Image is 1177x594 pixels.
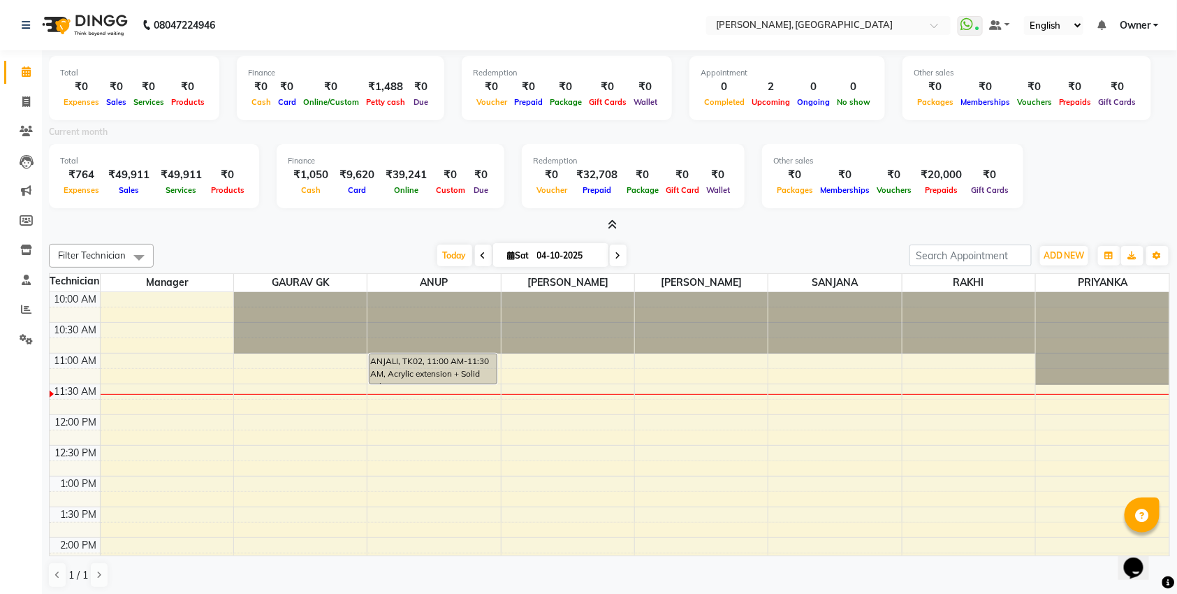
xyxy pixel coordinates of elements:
[60,79,103,95] div: ₹0
[748,97,794,107] span: Upcoming
[623,185,662,195] span: Package
[921,185,961,195] span: Prepaids
[52,415,100,430] div: 12:00 PM
[473,67,661,79] div: Redemption
[873,167,915,183] div: ₹0
[410,97,432,107] span: Due
[52,292,100,307] div: 10:00 AM
[914,79,957,95] div: ₹0
[703,167,733,183] div: ₹0
[60,167,103,183] div: ₹764
[1055,97,1095,107] span: Prepaids
[817,167,873,183] div: ₹0
[794,79,833,95] div: 0
[103,97,130,107] span: Sales
[914,67,1140,79] div: Other sales
[60,155,248,167] div: Total
[768,274,901,291] span: SANJANA
[701,79,748,95] div: 0
[60,97,103,107] span: Expenses
[168,79,208,95] div: ₹0
[344,185,370,195] span: Card
[52,446,100,461] div: 12:30 PM
[437,245,472,266] span: Today
[36,6,131,45] img: logo
[1120,18,1150,33] span: Owner
[1036,274,1169,291] span: PRIYANKA
[52,323,100,338] div: 10:30 AM
[1095,97,1140,107] span: Gift Cards
[432,167,469,183] div: ₹0
[902,274,1035,291] span: RAKHI
[571,167,623,183] div: ₹32,708
[967,167,1012,183] div: ₹0
[130,97,168,107] span: Services
[473,97,511,107] span: Voucher
[103,167,155,183] div: ₹49,911
[58,249,126,261] span: Filter Technician
[154,6,215,45] b: 08047224946
[546,79,585,95] div: ₹0
[1118,538,1163,580] iframe: chat widget
[1040,246,1088,266] button: ADD NEW
[957,97,1014,107] span: Memberships
[533,155,733,167] div: Redemption
[363,79,409,95] div: ₹1,488
[773,155,1012,167] div: Other sales
[773,185,817,195] span: Packages
[101,274,233,291] span: Manager
[300,97,363,107] span: Online/Custom
[298,185,324,195] span: Cash
[833,79,874,95] div: 0
[701,67,874,79] div: Appointment
[334,167,380,183] div: ₹9,620
[207,167,248,183] div: ₹0
[909,245,1032,266] input: Search Appointment
[585,97,630,107] span: Gift Cards
[533,167,571,183] div: ₹0
[380,167,432,183] div: ₹39,241
[49,126,108,138] label: Current month
[363,97,409,107] span: Petty cash
[817,185,873,195] span: Memberships
[773,167,817,183] div: ₹0
[1014,97,1055,107] span: Vouchers
[662,185,703,195] span: Gift Card
[635,274,768,291] span: [PERSON_NAME]
[367,274,500,291] span: ANUP
[300,79,363,95] div: ₹0
[662,167,703,183] div: ₹0
[60,67,208,79] div: Total
[409,79,433,95] div: ₹0
[370,354,497,384] div: ANJALI, TK02, 11:00 AM-11:30 AM, Acrylic extension + Solid color
[390,185,422,195] span: Online
[58,538,100,553] div: 2:00 PM
[52,354,100,368] div: 11:00 AM
[585,79,630,95] div: ₹0
[748,79,794,95] div: 2
[701,97,748,107] span: Completed
[967,185,1012,195] span: Gift Cards
[207,185,248,195] span: Products
[833,97,874,107] span: No show
[275,79,300,95] div: ₹0
[546,97,585,107] span: Package
[873,185,915,195] span: Vouchers
[473,79,511,95] div: ₹0
[502,274,634,291] span: [PERSON_NAME]
[248,79,275,95] div: ₹0
[1014,79,1055,95] div: ₹0
[248,67,433,79] div: Finance
[511,79,546,95] div: ₹0
[630,97,661,107] span: Wallet
[275,97,300,107] span: Card
[288,155,493,167] div: Finance
[533,245,603,266] input: 2025-10-04
[58,507,100,522] div: 1:30 PM
[794,97,833,107] span: Ongoing
[470,185,492,195] span: Due
[234,274,367,291] span: GAURAV GK
[1095,79,1140,95] div: ₹0
[1044,250,1085,261] span: ADD NEW
[168,97,208,107] span: Products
